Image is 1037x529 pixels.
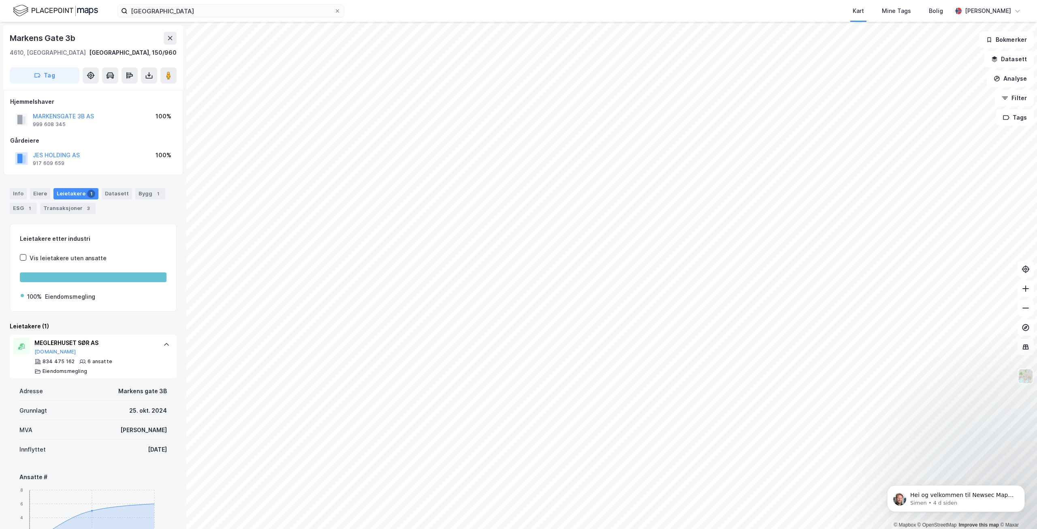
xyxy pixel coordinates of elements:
a: OpenStreetMap [918,522,957,528]
div: 100% [156,150,171,160]
div: Eiere [30,188,50,199]
div: Leietakere (1) [10,321,177,331]
div: Hjemmelshaver [10,97,176,107]
div: Datasett [102,188,132,199]
div: 3 [84,204,92,212]
iframe: Intercom notifications melding [875,468,1037,525]
tspan: 6 [20,501,23,506]
div: Info [10,188,27,199]
div: Innflyttet [19,445,46,454]
div: 834 475 162 [43,358,75,365]
div: ESG [10,203,37,214]
button: Datasett [984,51,1034,67]
input: Søk på adresse, matrikkel, gårdeiere, leietakere eller personer [128,5,334,17]
div: MVA [19,425,32,435]
div: 999 608 345 [33,121,66,128]
div: Vis leietakere uten ansatte [30,253,107,263]
button: Filter [995,90,1034,106]
div: [PERSON_NAME] [965,6,1011,16]
div: Adresse [19,386,43,396]
div: [DATE] [148,445,167,454]
div: Bolig [929,6,943,16]
a: Mapbox [894,522,916,528]
div: Markens Gate 3b [10,32,77,45]
tspan: 4 [20,515,23,520]
div: Leietakere etter industri [20,234,166,244]
button: Analyse [987,71,1034,87]
div: Kart [853,6,864,16]
div: Mine Tags [882,6,911,16]
div: Leietakere [53,188,98,199]
div: 100% [156,111,171,121]
div: Eiendomsmegling [45,292,95,302]
button: [DOMAIN_NAME] [34,349,76,355]
div: 1 [154,190,162,198]
div: 100% [27,292,42,302]
div: Transaksjoner [40,203,96,214]
div: Eiendomsmegling [43,368,87,375]
div: Grunnlagt [19,406,47,415]
img: logo.f888ab2527a4732fd821a326f86c7f29.svg [13,4,98,18]
img: Z [1018,368,1033,384]
div: Ansatte # [19,472,167,482]
div: 917 609 659 [33,160,64,167]
div: 1 [26,204,34,212]
a: Improve this map [959,522,999,528]
div: 1 [87,190,95,198]
div: Markens gate 3B [118,386,167,396]
button: Tag [10,67,79,84]
div: 6 ansatte [87,358,112,365]
div: Bygg [135,188,165,199]
button: Tags [996,109,1034,126]
button: Bokmerker [979,32,1034,48]
div: MEGLERHUSET SØR AS [34,338,155,348]
div: 4610, [GEOGRAPHIC_DATA] [10,48,86,58]
div: [GEOGRAPHIC_DATA], 150/960 [89,48,177,58]
div: 25. okt. 2024 [129,406,167,415]
div: [PERSON_NAME] [120,425,167,435]
div: Gårdeiere [10,136,176,146]
tspan: 8 [20,488,23,493]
